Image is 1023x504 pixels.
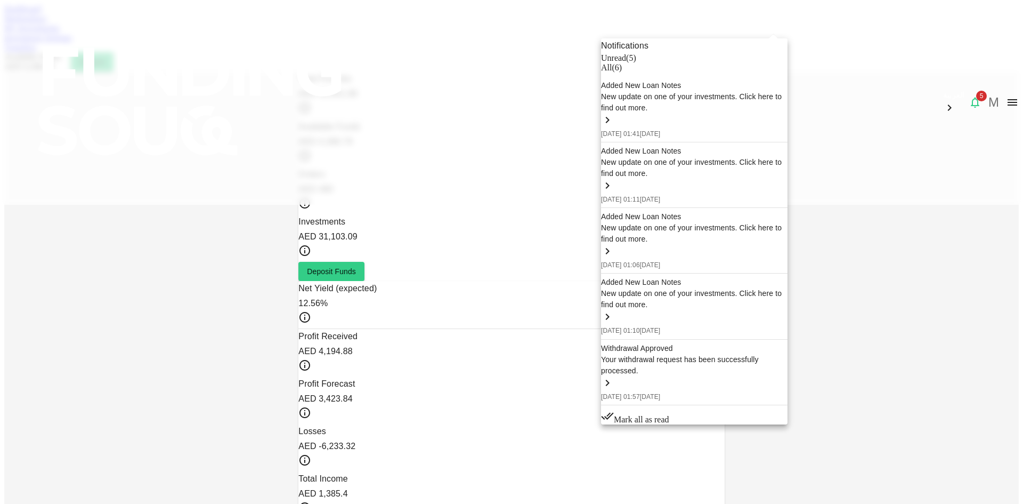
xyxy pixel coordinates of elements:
[640,261,661,269] span: [DATE]
[601,354,787,377] div: Your withdrawal request has been successfully processed.
[601,327,640,334] span: [DATE] 01:10
[614,415,669,424] span: Mark all as read
[601,91,787,114] div: New update on one of your investments. Click here to find out more.
[601,80,787,91] div: Added New Loan Notes
[601,63,612,72] span: All
[601,277,787,288] div: Added New Loan Notes
[640,196,661,203] span: [DATE]
[601,211,787,222] div: Added New Loan Notes
[601,41,648,50] span: Notifications
[601,288,787,310] div: New update on one of your investments. Click here to find out more.
[612,63,622,72] span: ( 6 )
[601,53,626,62] span: Unread
[601,343,787,354] div: Withdrawal Approved
[601,157,787,179] div: New update on one of your investments. Click here to find out more.
[640,393,661,401] span: [DATE]
[640,327,661,334] span: [DATE]
[626,53,636,62] span: ( 5 )
[601,222,787,245] div: New update on one of your investments. Click here to find out more.
[601,261,640,269] span: [DATE] 01:06
[601,130,640,138] span: [DATE] 01:41
[601,196,640,203] span: [DATE] 01:11
[640,130,661,138] span: [DATE]
[601,393,640,401] span: [DATE] 01:57
[601,146,787,157] div: Added New Loan Notes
